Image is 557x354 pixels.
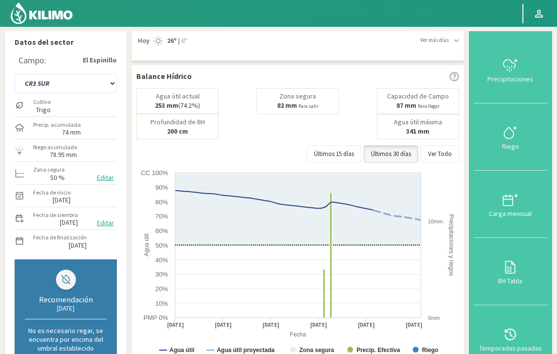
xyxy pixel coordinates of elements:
[69,242,87,249] label: [DATE]
[155,242,168,249] text: 50%
[155,285,168,293] text: 20%
[477,345,544,352] div: Temporadas pasadas
[25,295,107,304] div: Recomendación
[406,321,423,329] text: [DATE]
[420,36,449,44] span: Ver más días
[50,152,77,158] label: 78.95 mm
[356,347,400,354] text: Precip. Efectiva
[19,56,46,65] div: Campo:
[310,321,327,329] text: [DATE]
[298,103,318,109] small: Para salir
[358,321,375,329] text: [DATE]
[15,36,117,48] p: Datos del sector
[299,347,334,354] text: Zona segura
[474,103,547,171] button: Riego
[155,227,168,235] text: 60%
[474,171,547,238] button: Carga mensual
[180,36,187,46] span: 6º
[33,211,78,219] label: Fecha de siembra
[155,271,168,278] text: 30%
[155,102,200,109] p: (74.2%)
[448,214,455,276] text: Precipitaciones y riegos
[83,55,117,65] strong: El Espinillo
[387,93,449,100] p: Capacidad de Campo
[155,101,178,110] b: 253 mm
[421,145,459,163] button: Ver Todo
[155,256,168,264] text: 40%
[169,347,194,354] text: Agua útil
[25,326,107,353] p: No es necesario regar, se encuentra por encima del umbral establecido
[477,277,544,284] div: BH Tabla
[428,218,443,224] text: 10mm
[396,101,416,110] b: 87 mm
[94,217,117,229] button: Editar
[394,118,442,126] p: Agua útil máxima
[474,238,547,305] button: BH Tabla
[406,127,429,136] b: 341 mm
[217,347,275,354] text: Agua útil proyectada
[33,165,65,174] label: Zona segura
[262,321,279,329] text: [DATE]
[144,314,168,321] text: PMP 0%
[143,234,150,256] text: Agua útil
[150,118,205,126] p: Profundidad de BH
[33,120,81,129] label: Precip. acumulada
[167,36,177,45] strong: 26º
[167,321,184,329] text: [DATE]
[474,36,547,103] button: Precipitaciones
[364,145,418,163] button: Últimos 30 días
[290,331,306,338] text: Fecha
[178,36,180,46] span: |
[33,143,77,152] label: Riego acumulado
[136,36,149,46] span: Hoy
[279,93,316,100] p: Zona segura
[155,184,168,191] text: 90%
[62,129,81,136] label: 74 mm
[428,315,440,321] text: 0mm
[33,233,87,242] label: Fecha de finalización
[477,76,544,82] div: Precipitaciones
[33,98,51,106] label: Cultivo
[10,1,74,25] img: Kilimo
[277,101,297,110] b: 82 mm
[155,198,168,206] text: 80%
[94,172,117,183] button: Editar
[418,103,440,109] small: Para llegar
[33,107,51,113] label: Trigo
[53,197,71,203] label: [DATE]
[215,321,232,329] text: [DATE]
[422,347,438,354] text: Riego
[167,127,188,136] b: 200 cm
[60,219,78,226] label: [DATE]
[33,188,71,197] label: Fecha de inicio
[25,304,107,313] div: [DATE]
[136,70,192,82] p: Balance Hídrico
[477,143,544,150] div: Riego
[50,175,65,181] label: 50 %
[156,93,200,100] p: Agua útil actual
[141,169,168,177] text: CC 100%
[307,145,361,163] button: Últimos 15 días
[155,213,168,220] text: 70%
[155,300,168,307] text: 10%
[477,210,544,217] div: Carga mensual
